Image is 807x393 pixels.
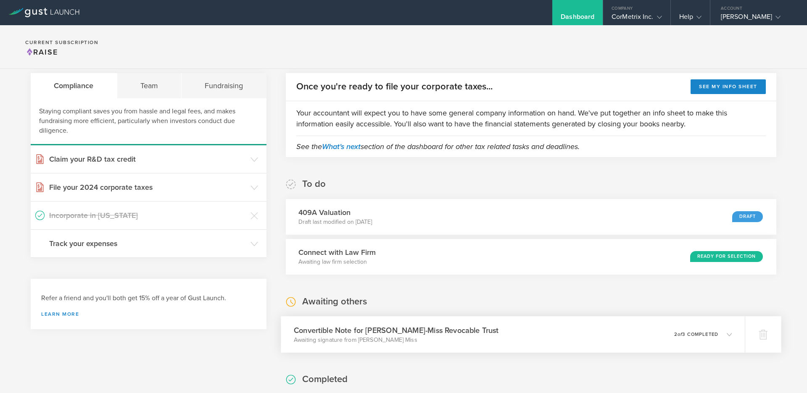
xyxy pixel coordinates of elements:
h3: Connect with Law Firm [298,247,376,258]
iframe: Chat Widget [765,353,807,393]
div: Draft [732,211,763,222]
p: Draft last modified on [DATE] [298,218,372,226]
div: Ready for Selection [690,251,763,262]
h2: Once you're ready to file your corporate taxes... [296,81,493,93]
h3: Track your expenses [49,238,246,249]
h3: Claim your R&D tax credit [49,154,246,165]
h2: To do [302,178,326,190]
p: 2 3 completed [674,332,718,336]
em: of [678,331,682,337]
h2: Completed [302,373,348,385]
div: Fundraising [182,73,266,98]
h3: 409A Valuation [298,207,372,218]
p: Your accountant will expect you to have some general company information on hand. We've put toget... [296,107,766,129]
div: CorMetrix Inc. [612,13,662,25]
div: Connect with Law FirmAwaiting law firm selectionReady for Selection [286,239,776,275]
div: Dashboard [561,13,594,25]
div: Team [117,73,182,98]
a: What's next [322,142,361,151]
h3: File your 2024 corporate taxes [49,182,246,193]
a: Learn more [41,312,256,317]
div: Staying compliant saves you from hassle and legal fees, and makes fundraising more efficient, par... [31,98,266,145]
h2: Current Subscription [25,40,98,45]
button: See my info sheet [691,79,766,94]
div: Help [679,13,702,25]
h3: Incorporate in [US_STATE] [49,210,246,221]
span: Raise [25,47,58,57]
h3: Convertible Note for [PERSON_NAME]-Miss Revocable Trust [294,325,499,336]
p: Awaiting law firm selection [298,258,376,266]
em: See the section of the dashboard for other tax related tasks and deadlines. [296,142,580,151]
h2: Awaiting others [302,296,367,308]
div: Compliance [31,73,117,98]
div: 409A ValuationDraft last modified on [DATE]Draft [286,199,776,235]
div: [PERSON_NAME] [721,13,792,25]
p: Awaiting signature from [PERSON_NAME] Miss [294,335,499,344]
h3: Refer a friend and you'll both get 15% off a year of Gust Launch. [41,293,256,303]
